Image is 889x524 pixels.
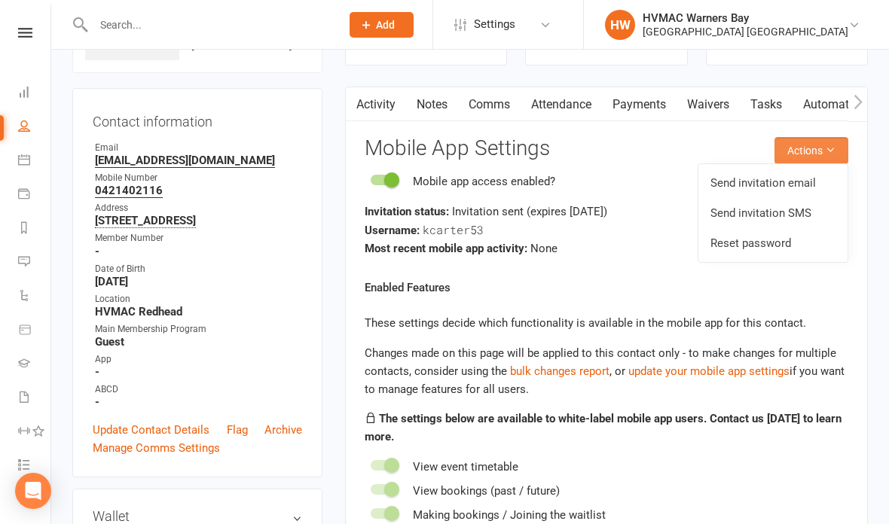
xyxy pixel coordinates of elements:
[18,145,52,178] a: Calendar
[510,364,628,378] span: , or
[365,224,420,237] strong: Username:
[793,87,882,122] a: Automations
[95,171,302,185] div: Mobile Number
[643,25,848,38] div: [GEOGRAPHIC_DATA] [GEOGRAPHIC_DATA]
[95,292,302,306] div: Location
[740,87,793,122] a: Tasks
[365,314,848,332] p: These settings decide which functionality is available in the mobile app for this contact.
[95,322,302,337] div: Main Membership Program
[95,335,302,349] strong: Guest
[527,205,607,218] span: (expires [DATE] )
[95,262,302,276] div: Date of Birth
[423,222,484,237] span: kcarter53
[18,178,52,212] a: Payments
[95,201,302,215] div: Address
[643,11,848,25] div: HVMAC Warners Bay
[95,245,302,258] strong: -
[413,484,560,498] span: View bookings (past / future)
[93,439,220,457] a: Manage Comms Settings
[365,205,449,218] strong: Invitation status:
[413,460,518,474] span: View event timetable
[628,364,790,378] a: update your mobile app settings
[365,279,451,297] label: Enabled Features
[698,228,848,258] a: Reset password
[510,364,609,378] a: bulk changes report
[89,14,330,35] input: Search...
[18,314,52,348] a: Product Sales
[413,172,555,190] div: Mobile app access enabled?
[93,421,209,439] a: Update Contact Details
[365,412,842,443] strong: The settings below are available to white-label mobile app users. Contact us [DATE] to learn more.
[774,137,848,164] button: Actions
[95,305,302,318] strong: HVMAC Redhead
[95,352,302,367] div: App
[95,365,302,379] strong: -
[458,87,521,122] a: Comms
[93,509,302,524] h3: Wallet
[406,87,458,122] a: Notes
[365,137,848,160] h3: Mobile App Settings
[530,242,558,255] span: None
[18,212,52,246] a: Reports
[93,108,302,129] h3: Contact information
[95,395,302,409] strong: -
[350,12,414,38] button: Add
[602,87,677,122] a: Payments
[413,508,606,522] span: Making bookings / Joining the waitlist
[95,141,302,155] div: Email
[365,203,848,221] div: Invitation sent
[95,275,302,288] strong: [DATE]
[227,421,248,439] a: Flag
[605,10,635,40] div: HW
[698,168,848,198] a: Send invitation email
[698,198,848,228] a: Send invitation SMS
[677,87,740,122] a: Waivers
[18,77,52,111] a: Dashboard
[346,87,406,122] a: Activity
[365,344,848,398] div: Changes made on this page will be applied to this contact only - to make changes for multiple con...
[376,19,395,31] span: Add
[18,111,52,145] a: People
[521,87,602,122] a: Attendance
[474,8,515,41] span: Settings
[264,421,302,439] a: Archive
[365,242,527,255] strong: Most recent mobile app activity:
[15,473,51,509] div: Open Intercom Messenger
[95,231,302,245] div: Member Number
[95,382,302,397] div: ABCD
